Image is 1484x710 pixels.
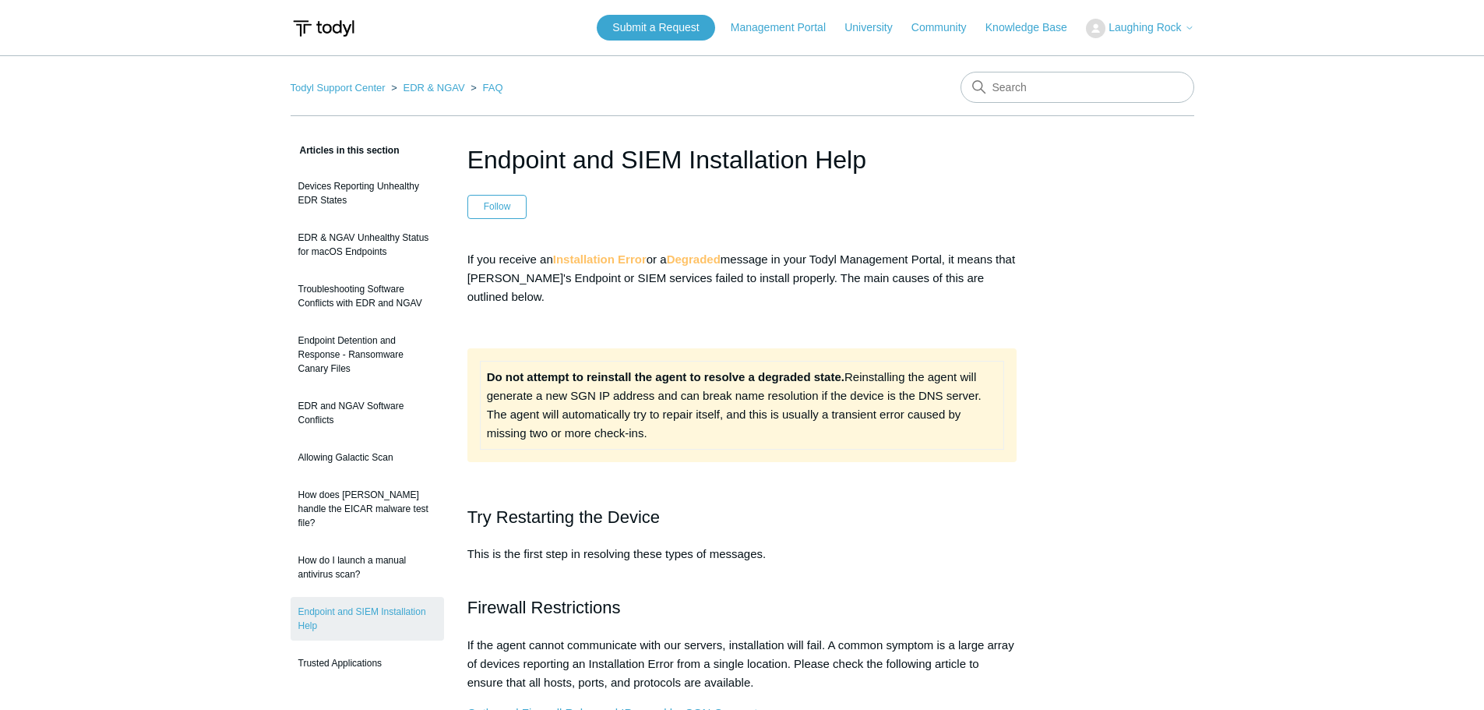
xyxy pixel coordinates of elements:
a: Todyl Support Center [291,82,386,94]
a: Devices Reporting Unhealthy EDR States [291,171,444,215]
a: FAQ [483,82,503,94]
li: EDR & NGAV [388,82,467,94]
td: Reinstalling the agent will generate a new SGN IP address and can break name resolution if the de... [480,361,1004,449]
p: This is the first step in resolving these types of messages. [467,545,1017,582]
span: Laughing Rock [1109,21,1181,34]
a: Troubleshooting Software Conflicts with EDR and NGAV [291,274,444,318]
button: Follow Article [467,195,527,218]
a: EDR and NGAV Software Conflicts [291,391,444,435]
a: Endpoint Detention and Response - Ransomware Canary Files [291,326,444,383]
h1: Endpoint and SIEM Installation Help [467,141,1017,178]
li: Todyl Support Center [291,82,389,94]
a: Trusted Applications [291,648,444,678]
p: If the agent cannot communicate with our servers, installation will fail. A common symptom is a l... [467,636,1017,692]
a: How does [PERSON_NAME] handle the EICAR malware test file? [291,480,444,538]
a: Management Portal [731,19,841,36]
a: Knowledge Base [985,19,1083,36]
img: Todyl Support Center Help Center home page [291,14,357,43]
a: Submit a Request [597,15,714,41]
a: How do I launch a manual antivirus scan? [291,546,444,589]
li: FAQ [467,82,502,94]
h2: Try Restarting the Device [467,503,1017,531]
p: If you receive an or a message in your Todyl Management Portal, it means that [PERSON_NAME]'s End... [467,250,1017,306]
a: Community [911,19,982,36]
button: Laughing Rock [1086,19,1193,38]
input: Search [961,72,1194,103]
a: Allowing Galactic Scan [291,443,444,472]
a: Endpoint and SIEM Installation Help [291,597,444,641]
a: EDR & NGAV [403,82,464,94]
a: University [844,19,908,36]
a: EDR & NGAV Unhealthy Status for macOS Endpoints [291,223,444,267]
h2: Firewall Restrictions [467,594,1017,621]
strong: Do not attempt to reinstall the agent to resolve a degraded state. [487,370,844,383]
span: Articles in this section [291,145,400,156]
strong: Installation Error [553,253,647,266]
strong: Degraded [667,253,721,266]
